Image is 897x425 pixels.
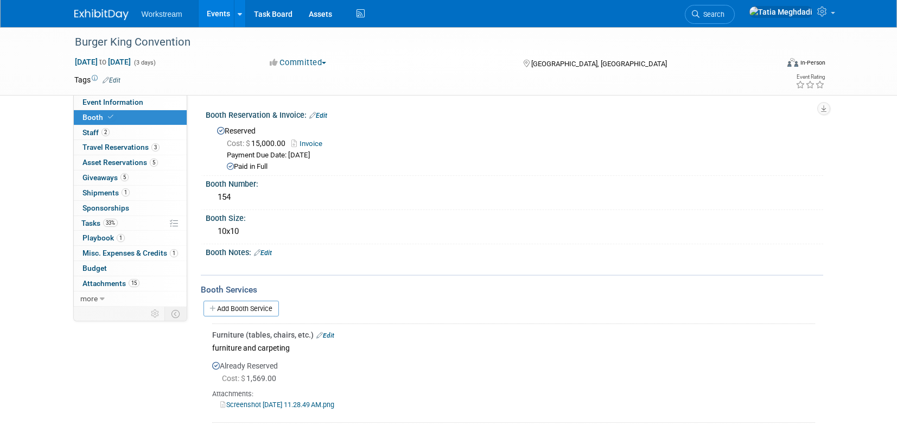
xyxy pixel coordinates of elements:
span: Workstream [142,10,182,18]
span: 33% [103,219,118,227]
a: Tasks33% [74,216,187,231]
span: Travel Reservations [82,143,160,151]
a: Edit [103,77,120,84]
span: (3 days) [133,59,156,66]
div: Payment Due Date: [DATE] [227,150,815,161]
div: In-Person [800,59,825,67]
a: more [74,291,187,306]
span: 15 [129,279,139,287]
span: Attachments [82,279,139,288]
a: Giveaways5 [74,170,187,185]
button: Committed [266,57,330,68]
div: 154 [214,189,815,206]
a: Edit [254,249,272,257]
span: Giveaways [82,173,129,182]
div: Booth Services [201,284,823,296]
a: Event Information [74,95,187,110]
span: 15,000.00 [227,139,290,148]
a: Invoice [291,139,328,148]
a: Add Booth Service [203,301,279,316]
span: 5 [120,173,129,181]
span: Tasks [81,219,118,227]
a: Travel Reservations3 [74,140,187,155]
img: ExhibitDay [74,9,129,20]
a: Misc. Expenses & Credits1 [74,246,187,261]
div: Burger King Convention [71,33,762,52]
a: Attachments15 [74,276,187,291]
span: 1 [170,249,178,257]
td: Tags [74,74,120,85]
div: furniture and carpeting [212,340,815,355]
div: Reserved [214,123,815,172]
span: Cost: $ [227,139,251,148]
img: Tatia Meghdadi [749,6,813,18]
td: Personalize Event Tab Strip [146,307,165,321]
span: [GEOGRAPHIC_DATA], [GEOGRAPHIC_DATA] [531,60,667,68]
span: Staff [82,128,110,137]
a: Screenshot [DATE] 11.28.49 AM.png [220,401,334,409]
span: Budget [82,264,107,272]
span: more [80,294,98,303]
div: Furniture (tables, chairs, etc.) [212,329,815,340]
span: Booth [82,113,116,122]
div: Attachments: [212,389,815,399]
a: Edit [309,112,327,119]
span: 1,569.00 [222,374,281,383]
span: 5 [150,158,158,167]
span: Search [699,10,724,18]
span: Misc. Expenses & Credits [82,249,178,257]
img: Format-Inperson.png [787,58,798,67]
a: Asset Reservations5 [74,155,187,170]
a: Staff2 [74,125,187,140]
div: Booth Number: [206,176,823,189]
div: Event Format [714,56,826,73]
span: Playbook [82,233,125,242]
span: 2 [101,128,110,136]
a: Budget [74,261,187,276]
div: Event Rating [796,74,825,80]
a: Edit [316,332,334,339]
td: Toggle Event Tabs [164,307,187,321]
a: Shipments1 [74,186,187,200]
i: Booth reservation complete [108,114,113,120]
span: Event Information [82,98,143,106]
span: 3 [151,143,160,151]
div: Booth Size: [206,210,823,224]
a: Search [685,5,735,24]
div: Paid in Full [227,162,815,172]
span: Shipments [82,188,130,197]
span: 1 [122,188,130,196]
a: Playbook1 [74,231,187,245]
div: Booth Reservation & Invoice: [206,107,823,121]
a: Sponsorships [74,201,187,215]
div: Booth Notes: [206,244,823,258]
span: to [98,58,108,66]
span: Asset Reservations [82,158,158,167]
span: Cost: $ [222,374,246,383]
span: 1 [117,234,125,242]
div: 10x10 [214,223,815,240]
span: [DATE] [DATE] [74,57,131,67]
div: Already Reserved [212,355,815,418]
span: Sponsorships [82,204,129,212]
a: Booth [74,110,187,125]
